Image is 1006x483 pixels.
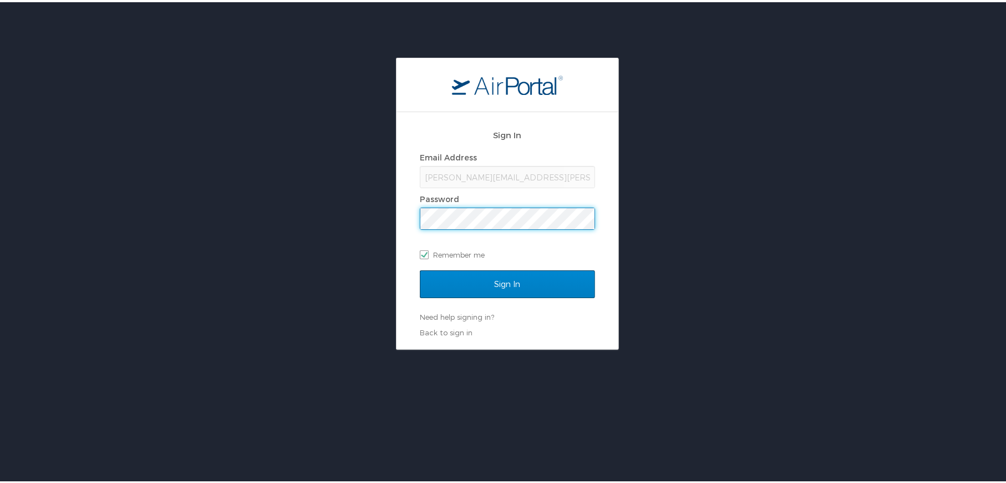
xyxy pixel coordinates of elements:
[420,310,494,319] a: Need help signing in?
[420,268,595,296] input: Sign In
[420,326,472,335] a: Back to sign in
[420,192,459,202] label: Password
[420,127,595,139] h2: Sign In
[452,73,563,93] img: logo
[420,150,477,160] label: Email Address
[420,244,595,261] label: Remember me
